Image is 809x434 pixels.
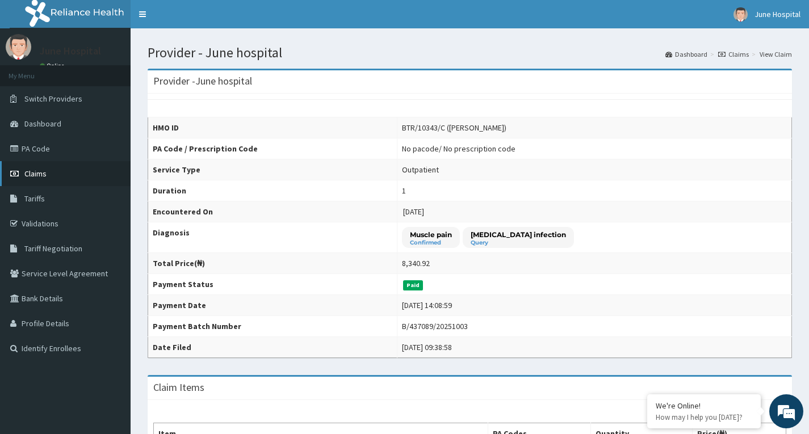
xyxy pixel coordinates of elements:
th: Encountered On [148,201,397,222]
img: User Image [6,34,31,60]
a: View Claim [760,49,792,59]
th: Total Price(₦) [148,253,397,274]
div: We're Online! [656,401,752,411]
th: PA Code / Prescription Code [148,138,397,159]
th: Diagnosis [148,222,397,253]
th: Payment Date [148,295,397,316]
span: Switch Providers [24,94,82,104]
span: June Hospital [754,9,800,19]
a: Claims [718,49,749,59]
img: User Image [733,7,748,22]
h3: Provider - June hospital [153,76,252,86]
span: Tariffs [24,193,45,204]
h1: Provider - June hospital [148,45,792,60]
p: Muscle pain [410,230,452,239]
th: Duration [148,180,397,201]
th: Payment Status [148,274,397,295]
div: BTR/10343/C ([PERSON_NAME]) [402,122,506,133]
th: Payment Batch Number [148,316,397,337]
div: B/437089/20251003 [402,321,468,332]
th: Service Type [148,159,397,180]
h3: Claim Items [153,382,204,393]
span: Paid [403,280,424,290]
th: Date Filed [148,337,397,358]
span: [DATE] [403,207,424,217]
a: Online [40,62,67,70]
p: [MEDICAL_DATA] infection [471,230,566,239]
small: Confirmed [410,240,452,246]
div: [DATE] 14:08:59 [402,300,452,311]
th: HMO ID [148,117,397,138]
a: Dashboard [665,49,707,59]
p: How may I help you today? [656,412,752,422]
div: Outpatient [402,164,439,175]
div: No pacode / No prescription code [402,143,515,154]
span: Tariff Negotiation [24,243,82,254]
small: Query [471,240,566,246]
div: 8,340.92 [402,258,430,269]
div: [DATE] 09:38:58 [402,342,452,353]
span: Dashboard [24,119,61,129]
span: Claims [24,168,47,179]
p: June Hospital [40,46,101,56]
div: 1 [402,185,406,196]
